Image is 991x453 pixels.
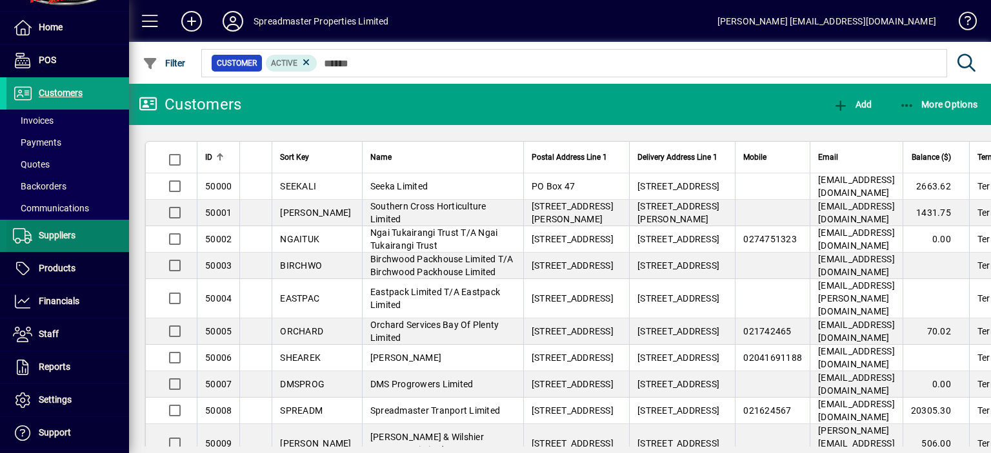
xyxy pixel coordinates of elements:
span: EASTPAC [280,293,319,304]
span: Eastpack Limited T/A Eastpack Limited [370,287,500,310]
button: Add [830,93,875,116]
a: Suppliers [6,220,129,252]
button: Filter [139,52,189,75]
span: Mobile [743,150,766,164]
span: Support [39,427,71,438]
div: Mobile [743,150,802,164]
div: Email [818,150,895,164]
span: [EMAIL_ADDRESS][DOMAIN_NAME] [818,320,895,343]
span: SHEAREK [280,352,321,363]
span: Backorders [13,181,66,191]
span: Postal Address Line 1 [532,150,607,164]
span: [EMAIL_ADDRESS][DOMAIN_NAME] [818,175,895,198]
a: Invoices [6,110,129,131]
span: [STREET_ADDRESS] [637,379,719,389]
span: [PERSON_NAME] [280,438,351,448]
span: Invoices [13,115,54,126]
div: Customers [139,94,241,115]
span: [STREET_ADDRESS] [637,234,719,244]
a: Support [6,417,129,449]
span: [STREET_ADDRESS] [637,293,719,304]
span: POS [39,55,56,65]
span: 02041691188 [743,352,802,363]
span: Balance ($) [912,150,951,164]
a: Backorders [6,175,129,197]
a: Products [6,253,129,285]
div: Balance ($) [911,150,963,164]
span: [STREET_ADDRESS][PERSON_NAME] [637,201,719,224]
span: [STREET_ADDRESS] [637,405,719,416]
span: 021742465 [743,326,791,336]
span: Quotes [13,159,50,169]
span: [STREET_ADDRESS] [637,438,719,448]
span: [STREET_ADDRESS] [532,293,614,304]
a: Settings [6,384,129,416]
span: 50005 [205,326,232,336]
span: 50004 [205,293,232,304]
a: Communications [6,197,129,219]
span: 50001 [205,207,232,218]
div: [PERSON_NAME] [EMAIL_ADDRESS][DOMAIN_NAME] [717,11,936,32]
span: [EMAIL_ADDRESS][DOMAIN_NAME] [818,399,895,422]
span: 50007 [205,379,232,389]
span: Delivery Address Line 1 [637,150,717,164]
span: [PERSON_NAME] [370,352,441,363]
div: Spreadmaster Properties Limited [254,11,388,32]
a: Staff [6,318,129,351]
span: [STREET_ADDRESS] [637,181,719,191]
a: Home [6,12,129,44]
span: ORCHARD [280,326,323,336]
span: PO Box 47 [532,181,575,191]
span: BIRCHWO [280,260,322,271]
span: [STREET_ADDRESS] [532,405,614,416]
span: Seeka Limited [370,181,428,191]
span: Settings [39,394,72,405]
td: 1431.75 [903,200,969,226]
span: [PERSON_NAME] [280,207,351,218]
td: 2663.62 [903,173,969,200]
span: [STREET_ADDRESS] [532,326,614,336]
span: [STREET_ADDRESS] [532,260,614,271]
td: 20305.30 [903,398,969,424]
td: 70.02 [903,318,969,345]
button: Profile [212,10,254,33]
td: 0.00 [903,371,969,398]
mat-chip: Activation Status: Active [266,55,317,72]
span: Add [833,99,872,110]
span: 50003 [205,260,232,271]
span: Customer [217,57,257,70]
span: Communications [13,203,89,213]
span: Name [370,150,392,164]
a: Quotes [6,153,129,175]
span: Home [39,22,63,32]
span: ID [205,150,212,164]
span: Ngai Tukairangi Trust T/A Ngai Tukairangi Trust [370,227,498,251]
span: [EMAIL_ADDRESS][DOMAIN_NAME] [818,201,895,224]
span: SEEKALI [280,181,316,191]
span: Reports [39,361,70,372]
div: ID [205,150,232,164]
span: Customers [39,88,83,98]
span: Email [818,150,838,164]
span: More Options [899,99,978,110]
span: 50008 [205,405,232,416]
span: Birchwood Packhouse Limited T/A Birchwood Packhouse Limited [370,254,514,277]
span: 0274751323 [743,234,797,244]
span: NGAITUK [280,234,319,244]
span: [EMAIL_ADDRESS][DOMAIN_NAME] [818,254,895,277]
a: Financials [6,285,129,318]
span: 50000 [205,181,232,191]
span: Spreadmaster Tranport Limited [370,405,500,416]
span: [STREET_ADDRESS] [637,326,719,336]
button: More Options [896,93,981,116]
span: [STREET_ADDRESS] [637,352,719,363]
span: 50002 [205,234,232,244]
span: 50009 [205,438,232,448]
span: [EMAIL_ADDRESS][DOMAIN_NAME] [818,227,895,251]
span: Products [39,263,75,273]
span: 50006 [205,352,232,363]
span: DMS Progrowers Limited [370,379,474,389]
span: Orchard Services Bay Of Plenty Limited [370,320,499,343]
button: Add [171,10,212,33]
span: [STREET_ADDRESS] [637,260,719,271]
